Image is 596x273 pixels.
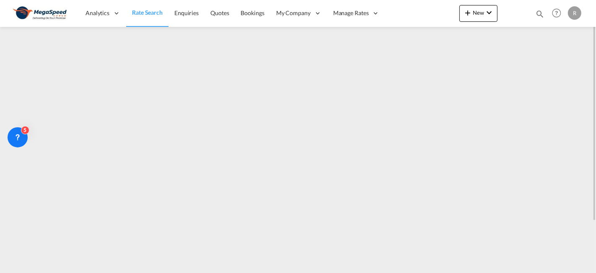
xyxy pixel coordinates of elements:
[463,8,473,18] md-icon: icon-plus 400-fg
[484,8,494,18] md-icon: icon-chevron-down
[241,9,264,16] span: Bookings
[333,9,369,17] span: Manage Rates
[549,6,568,21] div: Help
[86,9,109,17] span: Analytics
[132,9,163,16] span: Rate Search
[535,9,544,22] div: icon-magnify
[568,6,581,20] div: R
[459,5,498,22] button: icon-plus 400-fgNewicon-chevron-down
[174,9,199,16] span: Enquiries
[549,6,564,20] span: Help
[463,9,494,16] span: New
[13,4,69,23] img: ad002ba0aea611eda5429768204679d3.JPG
[276,9,311,17] span: My Company
[210,9,229,16] span: Quotes
[535,9,544,18] md-icon: icon-magnify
